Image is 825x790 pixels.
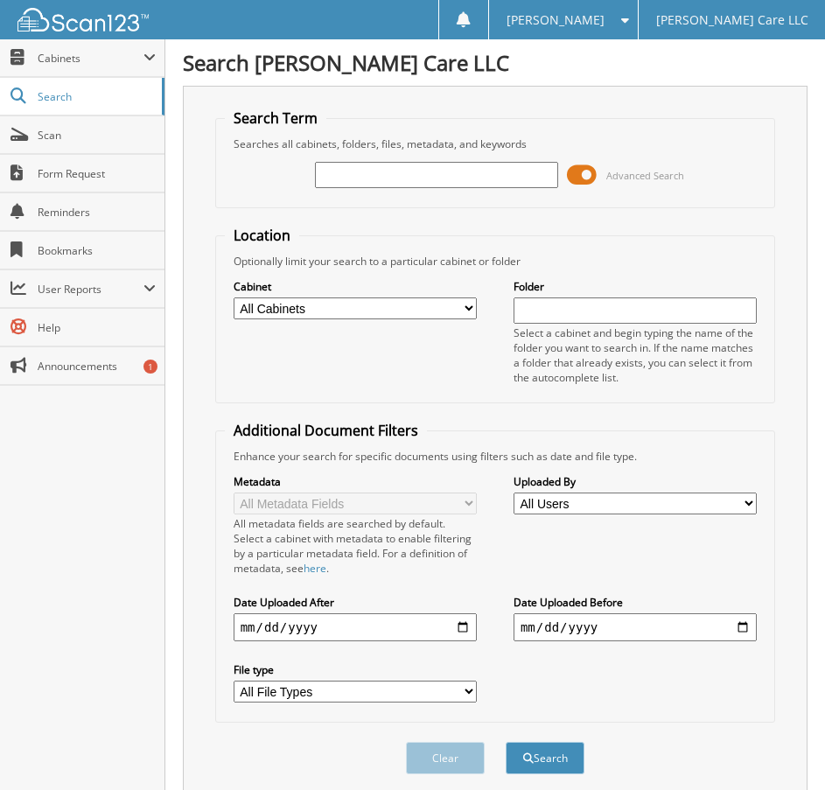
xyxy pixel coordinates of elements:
label: Date Uploaded After [234,595,477,610]
input: end [514,613,757,641]
label: Cabinet [234,279,477,294]
span: Scan [38,128,156,143]
span: [PERSON_NAME] Care LLC [656,15,808,25]
span: Advanced Search [606,169,684,182]
div: Enhance your search for specific documents using filters such as date and file type. [225,449,766,464]
div: Select a cabinet and begin typing the name of the folder you want to search in. If the name match... [514,325,757,385]
legend: Location [225,226,299,245]
div: Optionally limit your search to a particular cabinet or folder [225,254,766,269]
span: Bookmarks [38,243,156,258]
h1: Search [PERSON_NAME] Care LLC [183,48,808,77]
span: Announcements [38,359,156,374]
span: Search [38,89,153,104]
div: Searches all cabinets, folders, files, metadata, and keywords [225,136,766,151]
div: All metadata fields are searched by default. Select a cabinet with metadata to enable filtering b... [234,516,477,576]
span: Cabinets [38,51,143,66]
div: 1 [143,360,157,374]
label: Metadata [234,474,477,489]
span: Form Request [38,166,156,181]
label: Date Uploaded Before [514,595,757,610]
legend: Additional Document Filters [225,421,427,440]
input: start [234,613,477,641]
label: File type [234,662,477,677]
label: Folder [514,279,757,294]
button: Search [506,742,584,774]
a: here [304,561,326,576]
legend: Search Term [225,108,326,128]
img: scan123-logo-white.svg [17,8,149,31]
label: Uploaded By [514,474,757,489]
button: Clear [406,742,485,774]
span: Reminders [38,205,156,220]
span: Help [38,320,156,335]
span: User Reports [38,282,143,297]
span: [PERSON_NAME] [507,15,605,25]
